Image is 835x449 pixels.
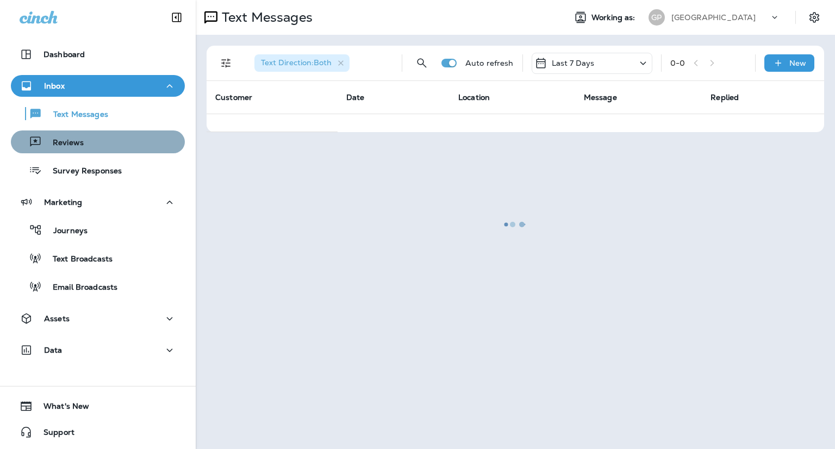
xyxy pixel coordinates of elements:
p: Assets [44,314,70,323]
span: Support [33,428,74,441]
p: Inbox [44,82,65,90]
button: Journeys [11,219,185,241]
span: What's New [33,402,89,415]
button: Support [11,421,185,443]
button: Marketing [11,191,185,213]
button: What's New [11,395,185,417]
p: Text Broadcasts [42,254,113,265]
button: Reviews [11,130,185,153]
button: Survey Responses [11,159,185,182]
p: Data [44,346,63,354]
button: Dashboard [11,43,185,65]
button: Data [11,339,185,361]
button: Assets [11,308,185,329]
p: New [789,59,806,67]
p: Marketing [44,198,82,207]
p: Text Messages [42,110,108,120]
p: Dashboard [43,50,85,59]
button: Collapse Sidebar [161,7,192,28]
p: Email Broadcasts [42,283,117,293]
p: Journeys [42,226,88,236]
button: Text Messages [11,102,185,125]
button: Text Broadcasts [11,247,185,270]
button: Inbox [11,75,185,97]
button: Email Broadcasts [11,275,185,298]
p: Survey Responses [42,166,122,177]
p: Reviews [42,138,84,148]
